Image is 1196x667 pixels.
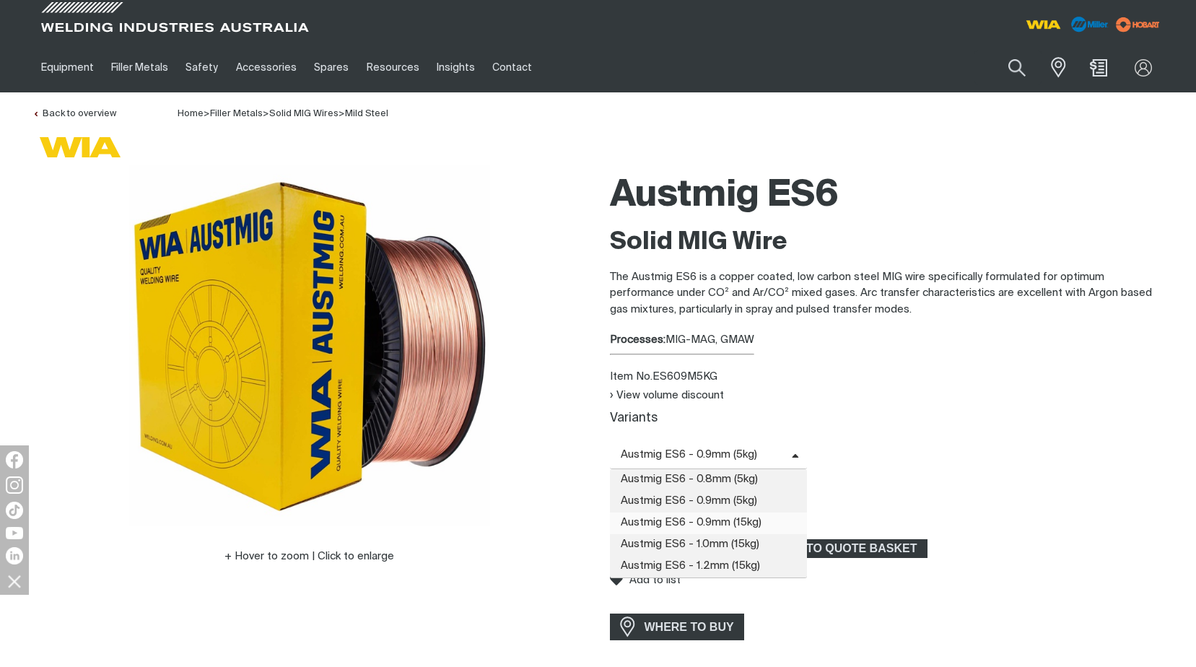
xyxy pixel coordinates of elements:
span: Austmig ES6 - 0.9mm (5kg) [610,447,792,463]
img: Instagram [6,476,23,494]
span: Austmig ES6 - 0.9mm (15kg) [610,513,808,534]
a: Shopping cart (0 product(s)) [1087,59,1110,77]
button: View volume discount [610,389,724,401]
button: Add to list [610,573,681,586]
a: Contact [484,43,541,92]
span: Austmig ES6 - 0.9mm (5kg) [610,491,808,513]
span: > [339,109,345,118]
span: WHERE TO BUY [635,616,743,639]
a: WHERE TO BUY [610,614,745,640]
span: Austmig ES6 - 1.0mm (15kg) [610,534,808,556]
div: MIG-MAG, GMAW [610,332,1164,349]
label: Variants [610,412,658,424]
img: TikTok [6,502,23,519]
a: Insights [428,43,484,92]
img: Austmig ES6 [129,165,490,526]
img: miller [1112,14,1164,35]
a: Filler Metals [102,43,177,92]
nav: Main [32,43,881,92]
h2: Solid MIG Wire [610,227,1164,258]
a: Back to overview [32,109,116,118]
p: The Austmig ES6 is a copper coated, low carbon steel MIG wire specifically formulated for optimum... [610,269,1164,318]
input: Product name or item number... [974,51,1042,84]
img: hide socials [2,569,27,593]
span: Add to list [629,574,681,586]
span: ADD TO QUOTE BASKET [769,539,926,558]
a: Spares [305,43,357,92]
span: > [263,109,269,118]
img: YouTube [6,527,23,539]
a: Resources [357,43,427,92]
button: Hover to zoom | Click to enlarge [216,548,403,565]
span: Home [178,109,204,118]
button: Search products [992,51,1042,84]
strong: Processes: [610,334,665,345]
a: Filler Metals [210,109,263,118]
div: Price [598,469,1176,493]
div: Item No. ES609M5KG [610,369,1164,385]
a: Accessories [227,43,305,92]
button: Add Austmig ES6 0.9mm Mild Steel 5KG Spool to the shopping cart [767,539,927,558]
h1: Austmig ES6 [610,173,1164,219]
span: > [204,109,210,118]
a: Safety [177,43,227,92]
a: Equipment [32,43,102,92]
a: Mild Steel [345,109,388,118]
img: LinkedIn [6,547,23,564]
a: Home [178,108,204,118]
a: Solid MIG Wires [269,109,339,118]
span: Austmig ES6 - 1.2mm (15kg) [610,556,808,577]
span: Austmig ES6 - 0.8mm (5kg) [610,469,808,491]
img: Facebook [6,451,23,468]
